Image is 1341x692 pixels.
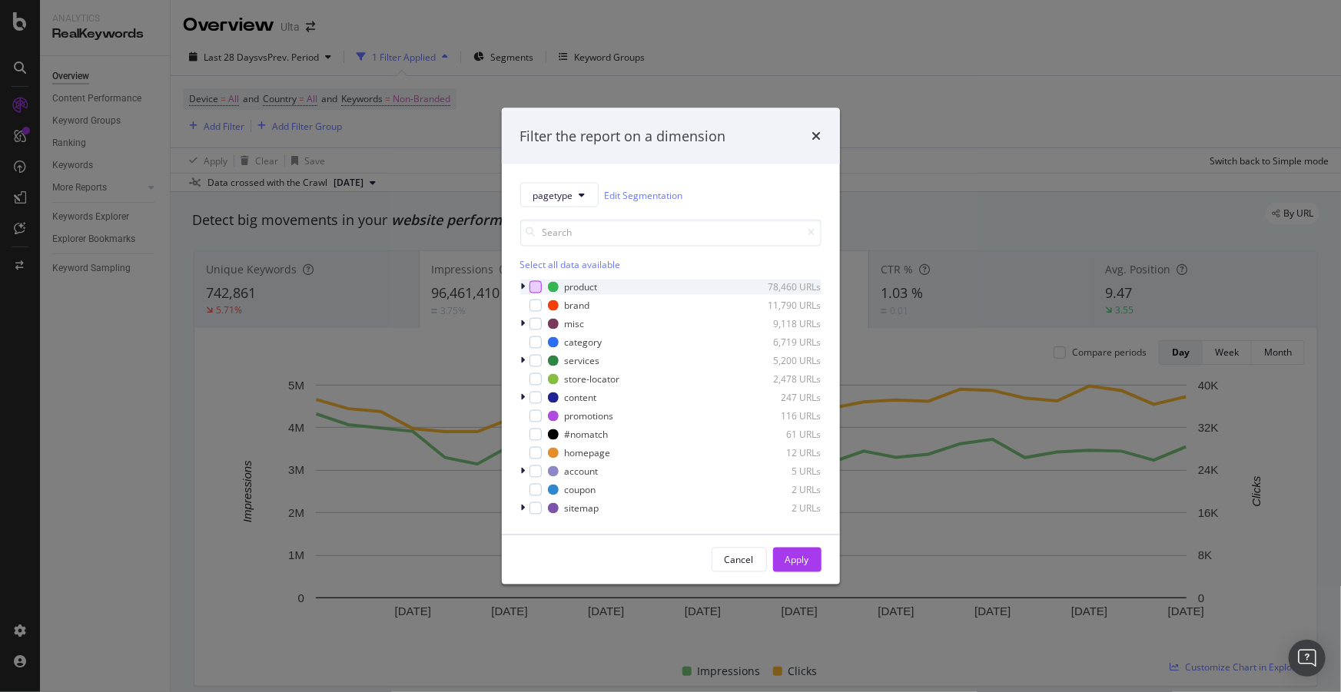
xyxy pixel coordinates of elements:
[565,354,600,367] div: services
[565,372,620,386] div: store-locator
[565,336,602,349] div: category
[502,108,840,584] div: modal
[773,548,822,572] button: Apply
[712,548,767,572] button: Cancel
[605,187,683,203] a: Edit Segmentation
[565,317,585,330] div: misc
[746,483,822,496] div: 2 URLs
[520,126,726,146] div: Filter the report on a dimension
[565,483,596,496] div: coupon
[746,354,822,367] div: 5,200 URLs
[533,188,573,201] span: pagetype
[565,446,611,459] div: homepage
[565,409,614,422] div: promotions
[746,336,822,349] div: 6,719 URLs
[746,409,822,422] div: 116 URLs
[746,502,822,515] div: 2 URLs
[746,372,822,386] div: 2,478 URLs
[520,183,599,207] button: pagetype
[746,446,822,459] div: 12 URLs
[746,428,822,441] div: 61 URLs
[565,391,597,404] div: content
[1289,640,1326,677] div: Open Intercom Messenger
[812,126,822,146] div: times
[785,553,809,566] div: Apply
[565,299,590,312] div: brand
[520,220,822,247] input: Search
[746,317,822,330] div: 9,118 URLs
[565,502,599,515] div: sitemap
[565,465,599,478] div: account
[746,391,822,404] div: 247 URLs
[746,299,822,312] div: 11,790 URLs
[746,280,822,293] div: 78,460 URLs
[746,465,822,478] div: 5 URLs
[520,259,822,272] div: Select all data available
[725,553,754,566] div: Cancel
[565,428,609,441] div: #nomatch
[565,280,598,293] div: product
